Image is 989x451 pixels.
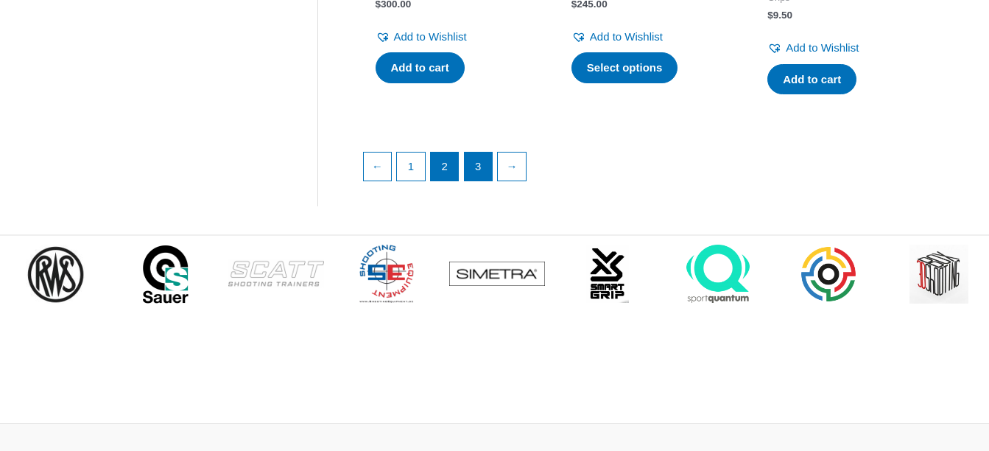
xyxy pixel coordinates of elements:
a: Page 1 [397,153,425,181]
a: Add to cart: “Morini Support for Grip” [376,52,465,83]
bdi: 9.50 [767,10,792,21]
a: Page 3 [465,153,493,181]
span: Add to Wishlist [394,30,467,43]
a: → [498,153,526,181]
a: Add to Wishlist [767,38,859,58]
a: Add to Wishlist [571,27,663,47]
a: Add to cart: “FWB Clamping plate for grip clamping (#3.5.130.566)” [767,64,856,95]
a: ← [364,153,392,181]
nav: Product Pagination [362,152,936,189]
span: $ [767,10,773,21]
a: Add to Wishlist [376,27,467,47]
a: Select options for “FWB AW93 Anatomical Grip” [571,52,678,83]
span: Add to Wishlist [786,41,859,54]
span: Page 2 [431,153,459,181]
span: Add to Wishlist [590,30,663,43]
